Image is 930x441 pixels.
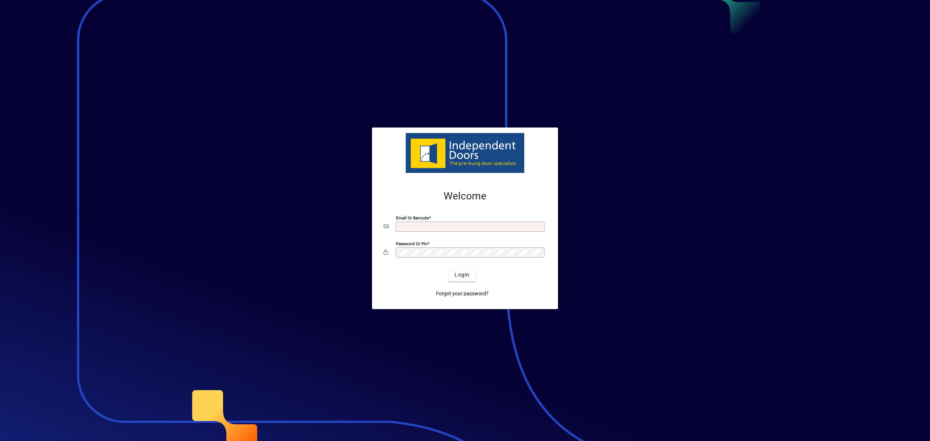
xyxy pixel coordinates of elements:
mat-label: Password or Pin [396,241,427,246]
a: Forgot your password? [433,287,492,300]
h2: Welcome [384,190,546,202]
span: Login [454,271,469,279]
mat-label: Email or Barcode [396,215,429,220]
button: Login [449,268,475,282]
span: Forgot your password? [436,290,489,298]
